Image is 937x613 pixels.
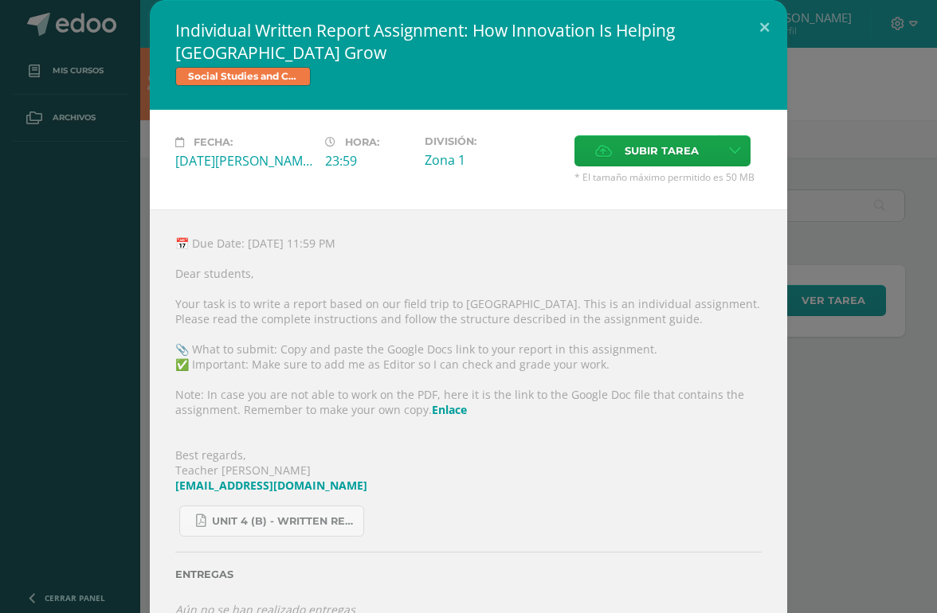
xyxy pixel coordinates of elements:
a: Unit 4 (B) - Written Report Assignment_ How Innovation Is Helping [GEOGRAPHIC_DATA] Grow.pdf [179,506,364,537]
span: Social Studies and Civics I [175,67,311,86]
div: [DATE][PERSON_NAME] [175,152,312,170]
span: * El tamaño máximo permitido es 50 MB [574,170,762,184]
label: División: [425,135,562,147]
div: Zona 1 [425,151,562,169]
span: Hora: [345,136,379,148]
h2: Individual Written Report Assignment: How Innovation Is Helping [GEOGRAPHIC_DATA] Grow [175,19,762,64]
span: Fecha: [194,136,233,148]
label: Entregas [175,568,762,580]
span: Unit 4 (B) - Written Report Assignment_ How Innovation Is Helping [GEOGRAPHIC_DATA] Grow.pdf [212,515,355,528]
a: Enlace [432,402,467,417]
div: 23:59 [325,152,412,170]
a: [EMAIL_ADDRESS][DOMAIN_NAME] [175,478,367,493]
span: Subir tarea [625,136,699,166]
